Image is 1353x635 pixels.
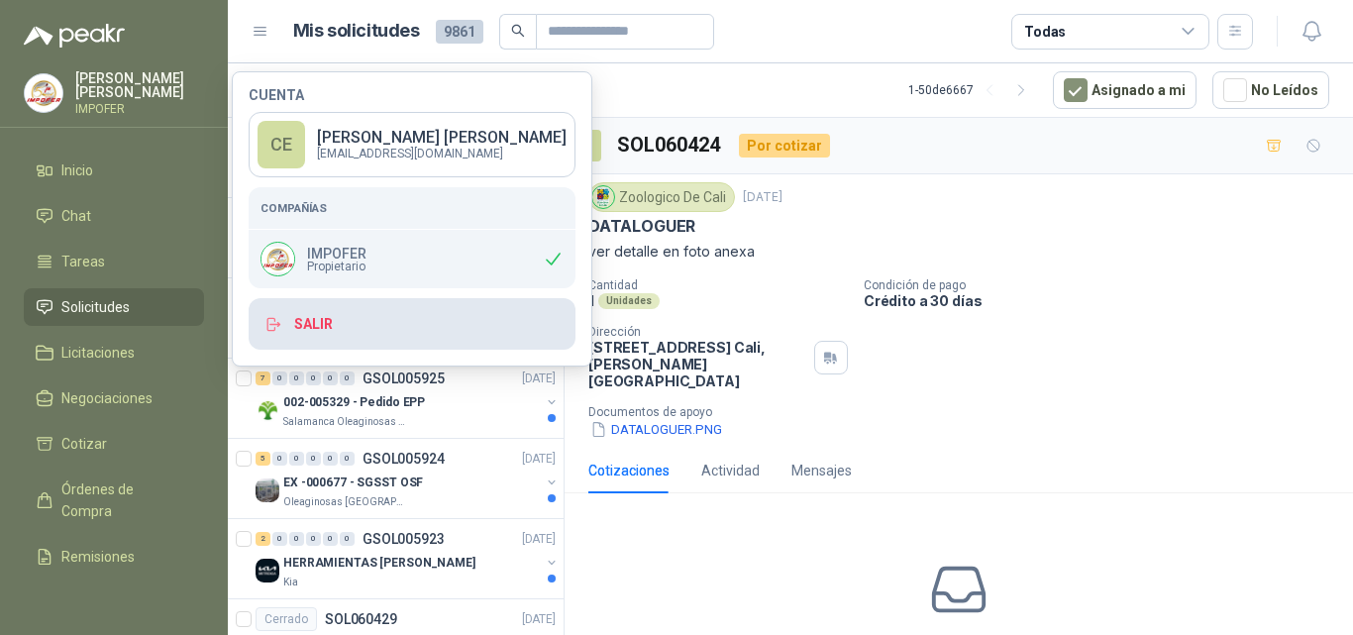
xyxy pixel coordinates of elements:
h3: SOL060424 [617,130,723,160]
a: Licitaciones [24,334,204,371]
img: Company Logo [256,398,279,422]
p: [DATE] [743,188,782,207]
a: Cotizar [24,425,204,463]
img: Company Logo [256,559,279,582]
div: Cotizaciones [588,460,670,481]
a: Configuración [24,583,204,621]
p: IMPOFER [307,247,366,261]
div: CE [258,121,305,168]
span: Remisiones [61,546,135,568]
img: Company Logo [261,243,294,275]
a: Tareas [24,243,204,280]
p: Oleaginosas [GEOGRAPHIC_DATA][PERSON_NAME] [283,494,408,510]
img: Company Logo [256,478,279,502]
div: Todas [1024,21,1066,43]
p: Crédito a 30 días [864,292,1345,309]
a: Órdenes de Compra [24,471,204,530]
div: Cerrado [256,607,317,631]
span: Licitaciones [61,342,135,364]
div: 0 [323,371,338,385]
span: 9861 [436,20,483,44]
h1: Mis solicitudes [293,17,420,46]
p: 002-005329 - Pedido EPP [283,393,425,412]
img: Company Logo [25,74,62,112]
a: Solicitudes [24,288,204,326]
div: 1 - 50 de 6667 [908,74,1037,106]
div: 0 [272,452,287,466]
div: 0 [272,532,287,546]
button: DATALOGUER.PNG [588,419,724,440]
a: Remisiones [24,538,204,576]
p: Salamanca Oleaginosas SAS [283,414,408,430]
a: Inicio [24,152,204,189]
p: Kia [283,575,298,590]
div: 2 [256,532,270,546]
span: Cotizar [61,433,107,455]
p: [STREET_ADDRESS] Cali , [PERSON_NAME][GEOGRAPHIC_DATA] [588,339,806,389]
p: Dirección [588,325,806,339]
button: No Leídos [1212,71,1329,109]
span: search [511,24,525,38]
p: Condición de pago [864,278,1345,292]
div: 0 [323,452,338,466]
h5: Compañías [260,199,564,217]
span: Inicio [61,159,93,181]
button: Asignado a mi [1053,71,1197,109]
p: [DATE] [522,450,556,469]
a: Chat [24,197,204,235]
span: Tareas [61,251,105,272]
p: GSOL005923 [363,532,445,546]
div: 0 [340,532,355,546]
div: 0 [306,532,321,546]
p: SOL060429 [325,612,397,626]
div: Zoologico De Cali [588,182,735,212]
div: Actividad [701,460,760,481]
div: 0 [289,371,304,385]
a: 7 0 0 0 0 0 GSOL005925[DATE] Company Logo002-005329 - Pedido EPPSalamanca Oleaginosas SAS [256,367,560,430]
img: Logo peakr [24,24,125,48]
a: Negociaciones [24,379,204,417]
div: Mensajes [791,460,852,481]
p: IMPOFER [75,103,204,115]
p: Documentos de apoyo [588,405,1345,419]
span: Negociaciones [61,387,153,409]
p: GSOL005925 [363,371,445,385]
h4: Cuenta [249,88,575,102]
p: [DATE] [522,530,556,549]
p: [EMAIL_ADDRESS][DOMAIN_NAME] [317,148,567,159]
div: Por cotizar [739,134,830,158]
div: Company LogoIMPOFERPropietario [249,230,575,288]
button: Salir [249,298,575,350]
div: 0 [289,452,304,466]
p: Cantidad [588,278,848,292]
p: [DATE] [522,370,556,388]
p: GSOL005924 [363,452,445,466]
div: 0 [323,532,338,546]
div: 5 [256,452,270,466]
div: Unidades [598,293,660,309]
div: 0 [306,452,321,466]
div: 7 [256,371,270,385]
p: HERRAMIENTAS [PERSON_NAME] [283,554,475,573]
a: 2 0 0 0 0 0 GSOL005923[DATE] Company LogoHERRAMIENTAS [PERSON_NAME]Kia [256,527,560,590]
div: 0 [306,371,321,385]
div: 0 [340,452,355,466]
p: ver detalle en foto anexa [588,241,1329,263]
div: 0 [289,532,304,546]
p: [PERSON_NAME] [PERSON_NAME] [317,130,567,146]
div: 0 [272,371,287,385]
span: Órdenes de Compra [61,478,185,522]
p: [PERSON_NAME] [PERSON_NAME] [75,71,204,99]
a: 5 0 0 0 0 0 GSOL005924[DATE] Company LogoEX -000677 - SGSST OSFOleaginosas [GEOGRAPHIC_DATA][PERS... [256,447,560,510]
p: DATALOGUER [588,216,695,237]
span: Propietario [307,261,366,272]
div: 0 [340,371,355,385]
span: Chat [61,205,91,227]
p: EX -000677 - SGSST OSF [283,474,423,492]
p: [DATE] [522,610,556,629]
span: Solicitudes [61,296,130,318]
a: CE[PERSON_NAME] [PERSON_NAME][EMAIL_ADDRESS][DOMAIN_NAME] [249,112,575,177]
